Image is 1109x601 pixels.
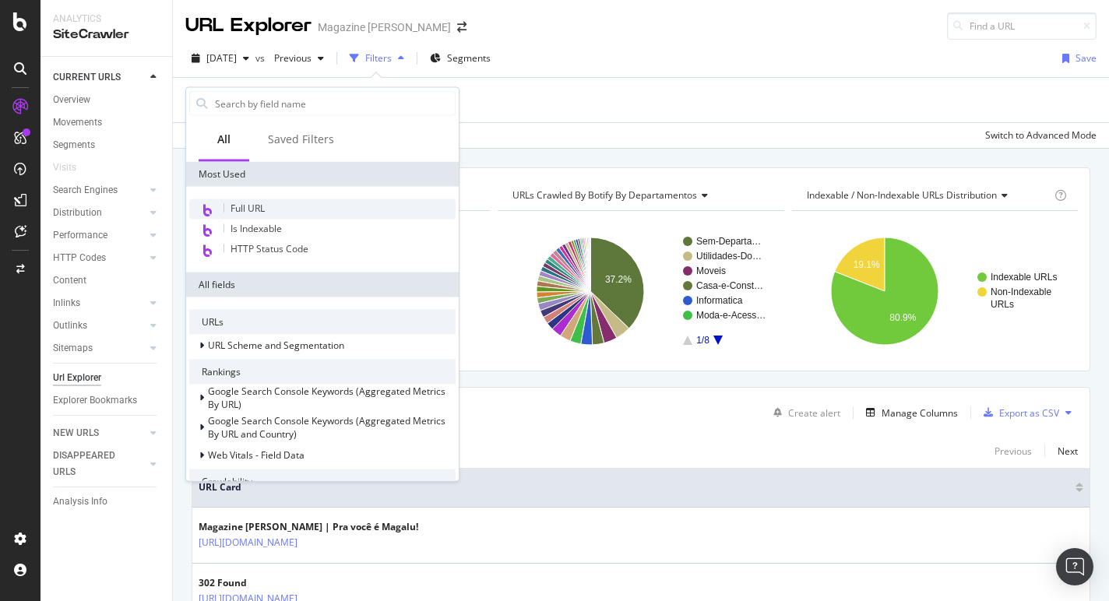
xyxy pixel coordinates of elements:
a: Segments [53,137,161,153]
button: Switch to Advanced Mode [979,123,1097,148]
button: [DATE] [185,46,255,71]
button: Previous [995,441,1032,460]
text: 80.9% [889,312,916,323]
div: Rankings [189,360,456,385]
a: CURRENT URLS [53,69,146,86]
div: Search Engines [53,182,118,199]
div: All fields [186,272,459,297]
button: Segments [424,46,497,71]
div: Performance [53,227,107,244]
span: URL Scheme and Segmentation [208,339,344,352]
text: 1/8 [696,335,709,346]
div: Magazine [PERSON_NAME] [318,19,451,35]
div: 302 Found [199,576,365,590]
span: Google Search Console Keywords (Aggregated Metrics By URL) [208,385,445,411]
div: SiteCrawler [53,26,160,44]
a: Inlinks [53,295,146,311]
span: 2025 Aug. 16th [206,51,237,65]
div: Visits [53,160,76,176]
a: Sitemaps [53,340,146,357]
text: Casa-e-Const… [696,280,763,291]
div: Segments [53,137,95,153]
a: [URL][DOMAIN_NAME] [199,535,297,550]
span: Previous [268,51,312,65]
text: Moveis [696,265,726,276]
div: Inlinks [53,295,80,311]
a: Overview [53,92,161,108]
div: NEW URLS [53,425,99,441]
text: 19.1% [853,259,879,270]
text: URLs [991,299,1014,310]
div: Sitemaps [53,340,93,357]
div: Export as CSV [999,406,1059,420]
div: CURRENT URLS [53,69,121,86]
div: Explorer Bookmarks [53,392,137,409]
div: Switch to Advanced Mode [985,128,1097,142]
a: HTTP Codes [53,250,146,266]
span: URL Card [199,480,1072,494]
a: Distribution [53,205,146,221]
div: Saved Filters [268,132,334,147]
span: Is Indexable [231,222,282,235]
span: HTTP Status Code [231,242,308,255]
a: Content [53,272,161,289]
div: arrow-right-arrow-left [457,22,466,33]
a: Performance [53,227,146,244]
a: Outlinks [53,318,146,334]
a: Analysis Info [53,494,161,510]
a: Movements [53,114,161,131]
div: Distribution [53,205,102,221]
button: Previous [268,46,330,71]
div: Create alert [788,406,840,420]
span: Google Search Console Keywords (Aggregated Metrics By URL and Country) [208,414,445,441]
text: Informatica [696,295,743,306]
span: Segments [447,51,491,65]
div: HTTP Codes [53,250,106,266]
span: Full URL [231,202,265,215]
a: Url Explorer [53,370,161,386]
text: Utilidades-Do… [696,251,762,262]
span: Indexable / Non-Indexable URLs distribution [807,188,997,202]
div: Outlinks [53,318,87,334]
div: Analytics [53,12,160,26]
text: Non-Indexable [991,286,1051,297]
text: Sem-Departa… [696,236,761,247]
div: URLs [189,310,456,335]
div: DISAPPEARED URLS [53,448,132,480]
button: Save [1056,46,1097,71]
div: Analysis Info [53,494,107,510]
text: Indexable URLs [991,272,1057,283]
button: Manage Columns [860,403,958,422]
span: Web Vitals - Field Data [208,448,305,461]
div: Overview [53,92,90,108]
svg: A chart. [498,223,780,359]
div: Most Used [186,162,459,187]
button: Filters [343,46,410,71]
span: vs [255,51,268,65]
div: Manage Columns [882,406,958,420]
div: Next [1058,445,1078,458]
text: 37.2% [605,274,632,285]
h4: Indexable / Non-Indexable URLs Distribution [804,183,1051,208]
div: Filters [365,51,392,65]
div: Content [53,272,86,289]
button: Create alert [767,400,840,425]
button: Export as CSV [977,400,1059,425]
div: All [217,132,231,147]
input: Search by field name [213,92,455,115]
div: Magazine [PERSON_NAME] | Pra você é Magalu! [199,520,418,534]
span: URLs Crawled By Botify By departamentos [512,188,697,202]
div: Url Explorer [53,370,101,386]
a: Visits [53,160,92,176]
div: Movements [53,114,102,131]
div: URL Explorer [185,12,312,39]
a: NEW URLS [53,425,146,441]
h4: URLs Crawled By Botify By departamentos [509,183,769,208]
a: Explorer Bookmarks [53,392,161,409]
div: Save [1076,51,1097,65]
div: Previous [995,445,1032,458]
svg: A chart. [792,223,1074,359]
div: Crawlability [189,469,456,494]
text: Moda-e-Acess… [696,310,766,321]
